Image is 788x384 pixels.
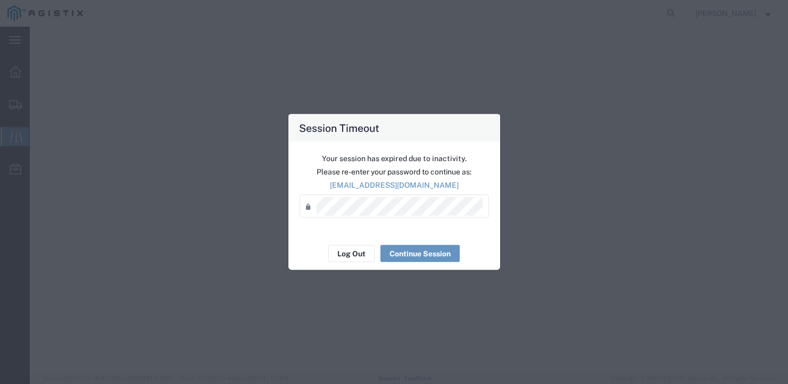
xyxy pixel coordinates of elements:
[300,180,489,191] p: [EMAIL_ADDRESS][DOMAIN_NAME]
[300,166,489,178] p: Please re-enter your password to continue as:
[300,153,489,164] p: Your session has expired due to inactivity.
[380,245,460,262] button: Continue Session
[328,245,375,262] button: Log Out
[299,120,379,136] h4: Session Timeout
